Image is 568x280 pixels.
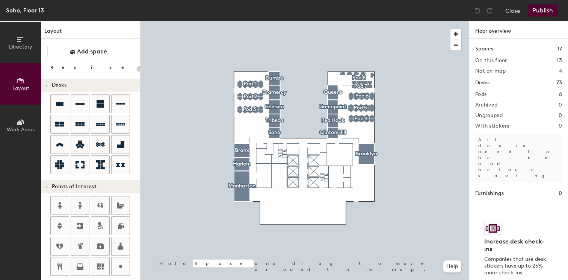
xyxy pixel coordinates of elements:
[486,7,493,14] img: Redo
[557,58,562,64] h2: 13
[559,189,562,198] h1: 0
[6,6,44,15] div: Soho, Floor 13
[475,113,503,119] h2: Ungrouped
[484,238,548,253] h4: Increase desk check-ins
[50,64,133,70] div: Resize
[12,85,29,91] span: Layout
[475,79,489,87] h1: Desks
[559,123,562,129] h2: 0
[559,102,562,108] h2: 0
[474,7,481,14] img: Undo
[52,82,66,88] span: Desks
[475,68,506,74] h2: Not on map
[475,134,562,182] p: All desks need to be in a pod before saving
[77,48,107,55] span: Add space
[475,91,486,97] h2: Pods
[556,79,562,87] h1: 73
[41,27,140,39] h1: Layout
[475,45,493,53] h1: Spaces
[9,44,32,50] span: Directory
[528,5,557,17] button: Publish
[52,184,97,190] span: Points of Interest
[484,222,502,235] img: Sticker logo
[557,45,562,53] h1: 17
[475,102,497,108] h2: Archived
[505,5,520,17] button: Close
[469,21,568,39] h1: Floor overview
[475,58,507,64] h2: On this floor
[475,189,504,198] h1: Furnishings
[559,113,562,119] h2: 0
[475,123,509,129] h2: With stickers
[559,91,562,97] h2: 8
[443,260,461,272] button: Help
[484,256,548,276] p: Companies that use desk stickers have up to 25% more check-ins.
[7,126,35,133] span: Work Areas
[47,45,129,58] button: Add space
[559,68,562,74] h2: 4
